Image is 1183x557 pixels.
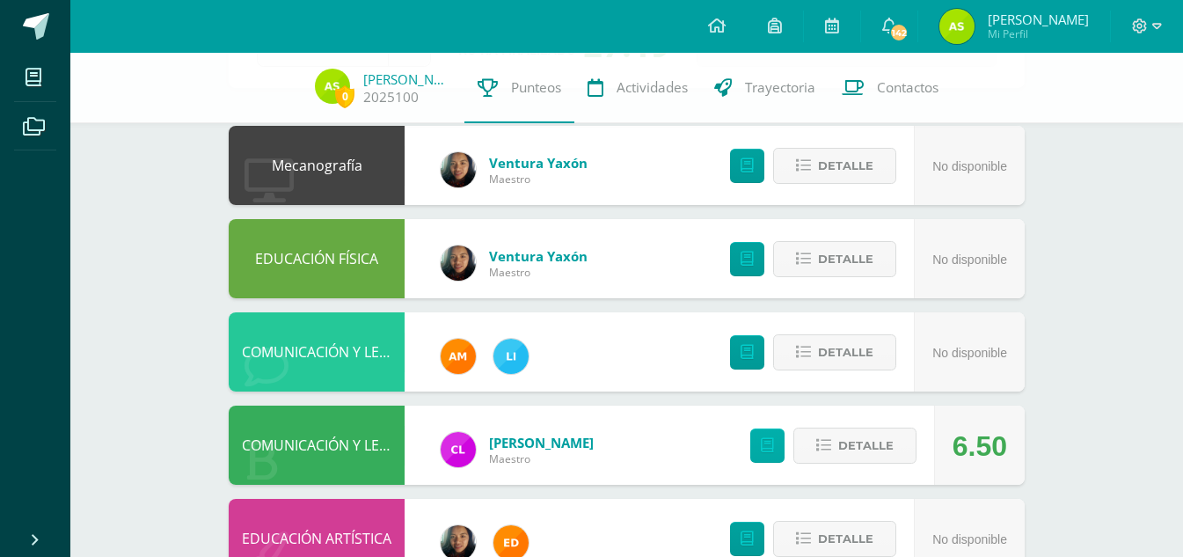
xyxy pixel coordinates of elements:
[953,407,1007,486] div: 6.50
[773,241,896,277] button: Detalle
[818,243,873,275] span: Detalle
[315,69,350,104] img: 17928f08da9893cb6411ab084cc55ebd.png
[441,152,476,187] img: 8175af1d143b9940f41fde7902e8cac3.png
[932,159,1007,173] span: No disponible
[441,246,476,281] img: 8175af1d143b9940f41fde7902e8cac3.png
[932,532,1007,546] span: No disponible
[574,53,701,123] a: Actividades
[489,451,594,466] span: Maestro
[932,346,1007,360] span: No disponible
[877,78,938,97] span: Contactos
[489,154,588,172] a: Ventura Yaxón
[932,253,1007,267] span: No disponible
[745,78,815,97] span: Trayectoria
[773,334,896,370] button: Detalle
[511,78,561,97] span: Punteos
[335,85,354,107] span: 0
[489,434,594,451] a: [PERSON_NAME]
[939,9,975,44] img: 17928f08da9893cb6411ab084cc55ebd.png
[818,523,873,555] span: Detalle
[493,339,529,374] img: 82db8514da6684604140fa9c57ab291b.png
[818,150,873,182] span: Detalle
[793,428,916,464] button: Detalle
[441,432,476,467] img: 57c52a972d38b584cc5532c5077477d9.png
[773,521,896,557] button: Detalle
[818,336,873,369] span: Detalle
[441,339,476,374] img: 27d1f5085982c2e99c83fb29c656b88a.png
[489,247,588,265] a: Ventura Yaxón
[988,26,1089,41] span: Mi Perfil
[489,172,588,187] span: Maestro
[889,23,909,42] span: 142
[464,53,574,123] a: Punteos
[363,70,451,88] a: [PERSON_NAME]
[838,429,894,462] span: Detalle
[229,126,405,205] div: Mecanografía
[363,88,419,106] a: 2025100
[773,148,896,184] button: Detalle
[701,53,829,123] a: Trayectoria
[617,78,688,97] span: Actividades
[229,312,405,392] div: COMUNICACIÓN Y LENGUAJE, IDIOMA EXTRANJERO
[829,53,952,123] a: Contactos
[229,406,405,485] div: COMUNICACIÓN Y LENGUAJE, IDIOMA ESPAÑOL
[988,11,1089,28] span: [PERSON_NAME]
[489,265,588,280] span: Maestro
[229,219,405,298] div: EDUCACIÓN FÍSICA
